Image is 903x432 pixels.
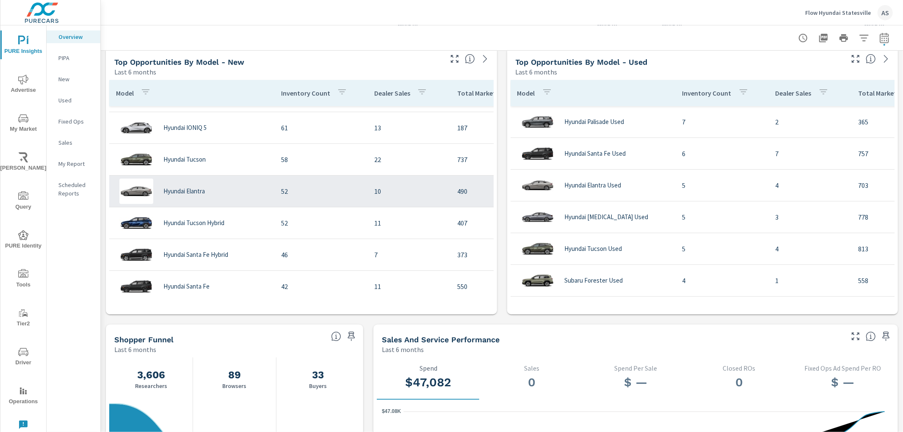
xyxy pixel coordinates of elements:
div: Fixed Ops [47,115,100,128]
button: Make Fullscreen [849,52,862,66]
p: 52 [281,218,361,228]
div: Sales [47,136,100,149]
span: Select a tab to understand performance over the selected time range. [866,331,876,341]
p: Hyundai Elantra [163,187,205,195]
p: 7 [374,250,444,260]
span: Tools [3,269,44,290]
p: Overview [58,33,94,41]
button: Make Fullscreen [849,330,862,343]
img: glamour [521,268,555,293]
p: 7 [776,149,845,159]
div: PIPA [47,52,100,64]
p: Inventory Count [281,89,330,97]
img: glamour [119,115,153,140]
p: Last 6 months [114,344,156,355]
a: See more details in report [478,52,492,66]
p: Last 6 months [516,67,558,77]
p: 4 [776,244,845,254]
p: Dealer Sales [776,89,812,97]
p: Hyundai [MEDICAL_DATA] Used [565,213,649,221]
p: Hyundai Santa Fe Hybrid [163,251,228,259]
h3: 0 [694,375,784,390]
p: 5 [682,212,762,222]
h5: Sales and Service Performance [382,335,500,344]
p: Subaru Forester Used [565,277,623,284]
span: PURE Identity [3,230,44,251]
div: My Report [47,157,100,170]
p: 737 [457,154,547,165]
p: 550 [457,281,547,292]
p: 7 [682,117,762,127]
img: glamour [119,242,153,267]
span: Operations [3,386,44,407]
h3: 0 [487,375,577,390]
p: 4 [682,275,762,286]
p: Last 6 months [382,344,424,355]
p: Fixed Ops Ad Spend Per RO [798,364,888,372]
p: 1 [776,275,845,286]
img: glamour [521,173,555,198]
p: Dealer Sales [374,89,410,97]
span: Save this to your personalized report [345,330,358,343]
p: Sales [58,138,94,147]
p: Fixed Ops [58,117,94,126]
img: glamour [119,210,153,236]
p: Inventory Count [682,89,732,97]
p: 10 [374,186,444,196]
img: glamour [521,109,555,135]
p: Hyundai Santa Fe [163,283,210,290]
p: New [58,75,94,83]
button: Select Date Range [876,30,893,47]
img: glamour [119,147,153,172]
img: glamour [119,274,153,299]
div: Overview [47,30,100,43]
p: 5 [682,180,762,190]
p: Model [517,89,535,97]
span: PURE Insights [3,36,44,56]
div: Scheduled Reports [47,179,100,200]
p: Hyundai IONIQ 5 [163,124,207,132]
p: 42 [281,281,361,292]
p: Hyundai Tucson Used [565,245,622,253]
p: 13 [374,123,444,133]
span: [PERSON_NAME] [3,152,44,173]
p: 490 [457,186,547,196]
h3: $ — [798,375,888,390]
p: 2 [776,117,845,127]
p: Spend [384,364,474,372]
p: 373 [457,250,547,260]
p: Spend Per Sale [591,364,681,372]
span: Tier2 [3,308,44,329]
p: Hyundai Tucson Hybrid [163,219,224,227]
h5: Shopper Funnel [114,335,174,344]
p: 11 [374,218,444,228]
p: Used [58,96,94,105]
p: 61 [281,123,361,133]
p: 52 [281,186,361,196]
p: Flow Hyundai Statesville [805,9,871,17]
p: 3 [776,212,845,222]
p: Hyundai Santa Fe Used [565,150,626,157]
span: Query [3,191,44,212]
div: Used [47,94,100,107]
h3: $47,082 [384,375,474,390]
p: 4 [776,180,845,190]
p: 46 [281,250,361,260]
p: 5 [682,244,762,254]
a: See more details in report [879,52,893,66]
h3: $ — [591,375,681,390]
span: Find the biggest opportunities within your model lineup by seeing how each model is selling in yo... [866,54,876,64]
p: Closed ROs [694,364,784,372]
p: 407 [457,218,547,228]
span: My Market [3,113,44,134]
span: Find the biggest opportunities within your model lineup by seeing how each model is selling in yo... [465,54,475,64]
button: Make Fullscreen [448,52,461,66]
p: My Report [58,160,94,168]
span: Driver [3,347,44,368]
span: Know where every customer is during their purchase journey. View customer activity from first cli... [331,331,341,341]
div: AS [878,5,893,20]
div: New [47,73,100,85]
img: glamour [521,141,555,166]
h5: Top Opportunities by Model - New [114,58,244,66]
p: Scheduled Reports [58,181,94,198]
